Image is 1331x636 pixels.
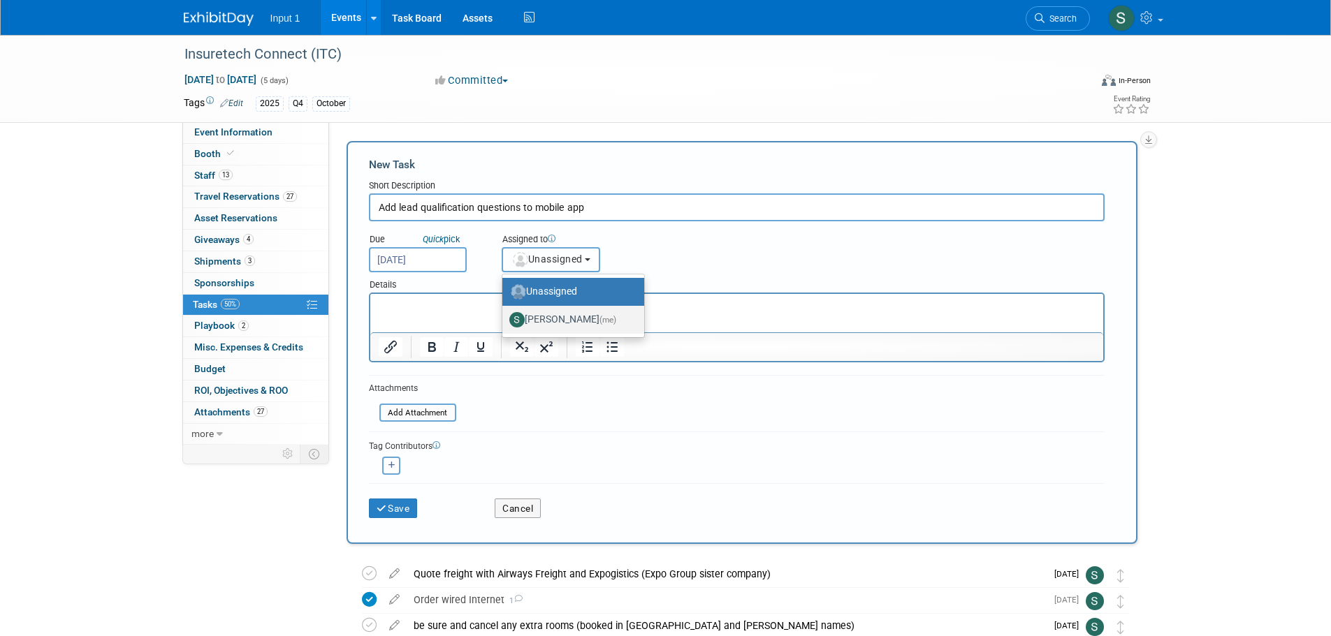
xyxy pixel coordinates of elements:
span: Travel Reservations [194,191,297,202]
a: Giveaways4 [183,230,328,251]
span: [DATE] [1054,569,1086,579]
button: Underline [469,337,493,357]
button: Unassigned [502,247,601,272]
div: In-Person [1118,75,1151,86]
img: Unassigned-User-Icon.png [511,284,526,299]
td: Toggle Event Tabs [300,445,328,463]
a: Misc. Expenses & Credits [183,337,328,358]
i: Booth reservation complete [227,149,234,157]
img: ExhibitDay [184,12,254,26]
button: Insert/edit link [379,337,402,357]
a: Staff13 [183,165,328,186]
div: Due [369,233,481,247]
a: Attachments27 [183,402,328,423]
div: Order wired Internet [407,588,1046,612]
span: 50% [221,299,240,309]
img: Susan Stout [1086,566,1104,584]
span: 27 [254,406,268,417]
div: Details [369,272,1105,293]
span: Tasks [193,299,240,310]
span: [DATE] [1054,621,1086,630]
td: Tags [184,96,243,112]
input: Due Date [369,247,467,272]
span: Giveaways [194,234,254,245]
a: Budget [183,359,328,380]
span: 1 [504,596,523,605]
button: Superscript [534,337,558,357]
a: edit [382,619,407,632]
div: Assigned to [502,233,670,247]
td: Personalize Event Tab Strip [276,445,300,463]
img: Susan Stout [1108,5,1135,31]
span: 4 [243,234,254,244]
span: 2 [238,320,249,331]
span: Staff [194,170,233,181]
i: Move task [1117,569,1124,582]
div: Attachments [369,383,456,394]
a: Sponsorships [183,273,328,294]
a: Quickpick [420,233,463,245]
img: Format-Inperson.png [1102,75,1116,86]
div: Quote freight with Airways Freight and Expogistics (Expo Group sister company) [407,562,1046,586]
span: 3 [245,256,255,266]
button: Subscript [510,337,534,357]
div: October [312,96,350,111]
div: Short Description [369,179,1105,193]
span: Search [1045,13,1077,24]
span: Input 1 [270,13,300,24]
span: Event Information [194,126,272,138]
iframe: Rich Text Area [370,294,1103,332]
div: Event Format [1008,73,1151,94]
button: Save [369,498,418,518]
i: Quick [423,234,444,244]
a: Edit [220,98,243,108]
span: Sponsorships [194,277,254,288]
a: Search [1026,6,1090,31]
span: (5 days) [259,76,289,85]
input: Name of task or a short description [369,193,1105,221]
span: ROI, Objectives & ROO [194,385,288,396]
a: edit [382,593,407,606]
div: 2025 [256,96,284,111]
a: Tasks50% [183,295,328,316]
span: to [214,74,227,85]
a: Playbook2 [183,316,328,337]
div: Tag Contributors [369,438,1105,452]
a: Event Information [183,122,328,143]
span: Budget [194,363,226,374]
span: 27 [283,191,297,202]
span: [DATE] [DATE] [184,73,257,86]
button: Numbered list [576,337,599,357]
span: more [191,428,214,439]
span: [DATE] [1054,595,1086,605]
i: Move task [1117,621,1124,634]
a: Shipments3 [183,251,328,272]
span: Asset Reservations [194,212,277,223]
img: Susan Stout [1086,592,1104,610]
div: Insuretech Connect (ITC) [180,42,1069,67]
button: Committed [430,73,514,88]
span: Playbook [194,320,249,331]
div: Q4 [289,96,307,111]
a: Booth [183,144,328,165]
img: S.jpg [509,312,525,327]
a: more [183,424,328,445]
a: edit [382,568,407,580]
div: Event Rating [1112,96,1150,103]
a: Travel Reservations27 [183,186,328,207]
span: Booth [194,148,237,159]
span: 13 [219,170,233,180]
label: Unassigned [509,281,630,303]
img: Susan Stout [1086,618,1104,636]
label: [PERSON_NAME] [509,309,630,331]
span: Unassigned [511,253,583,265]
span: (me) [599,315,616,325]
button: Bullet list [600,337,624,357]
button: Bold [420,337,444,357]
a: Asset Reservations [183,208,328,229]
span: Shipments [194,256,255,267]
div: New Task [369,157,1105,172]
button: Cancel [495,498,541,518]
span: Attachments [194,406,268,417]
